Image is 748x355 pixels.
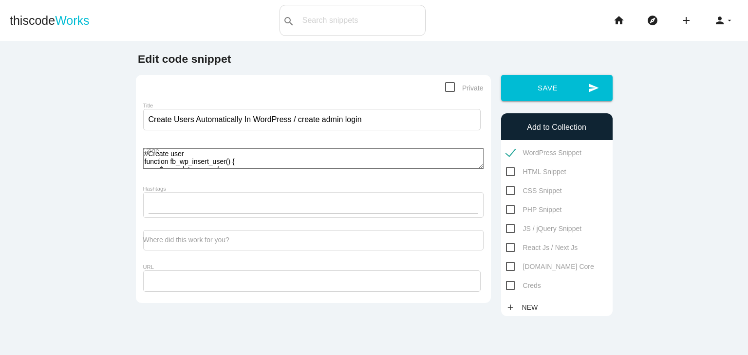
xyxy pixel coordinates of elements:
[143,236,229,244] label: Where did this work for you?
[613,5,625,36] i: home
[501,75,613,101] button: sendSave
[588,75,599,101] i: send
[647,5,658,36] i: explore
[726,5,733,36] i: arrow_drop_down
[143,186,166,192] label: Hashtags
[680,5,692,36] i: add
[143,103,153,108] label: Title
[506,299,543,316] a: addNew
[506,242,578,254] span: React Js / Next Js
[55,14,89,27] span: Works
[143,147,159,155] label: Code
[143,148,484,169] textarea: //Create user function fb_wp_insert_user() { $user_data = array( 'ID' => '', 'user_pass' => 'Kweb...
[445,82,484,94] span: Private
[298,10,425,31] input: Search snippets
[714,5,726,36] i: person
[506,280,541,292] span: Creds
[506,223,582,235] span: JS / jQuery Snippet
[506,147,581,159] span: WordPress Snippet
[506,123,608,132] h6: Add to Collection
[506,299,515,316] i: add
[280,5,298,35] button: search
[506,204,562,216] span: PHP Snippet
[138,53,231,65] b: Edit code snippet
[10,5,90,36] a: thiscodeWorks
[506,166,566,178] span: HTML Snippet
[506,261,594,273] span: [DOMAIN_NAME] Core
[506,185,562,197] span: CSS Snippet
[283,6,295,37] i: search
[143,264,154,270] label: URL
